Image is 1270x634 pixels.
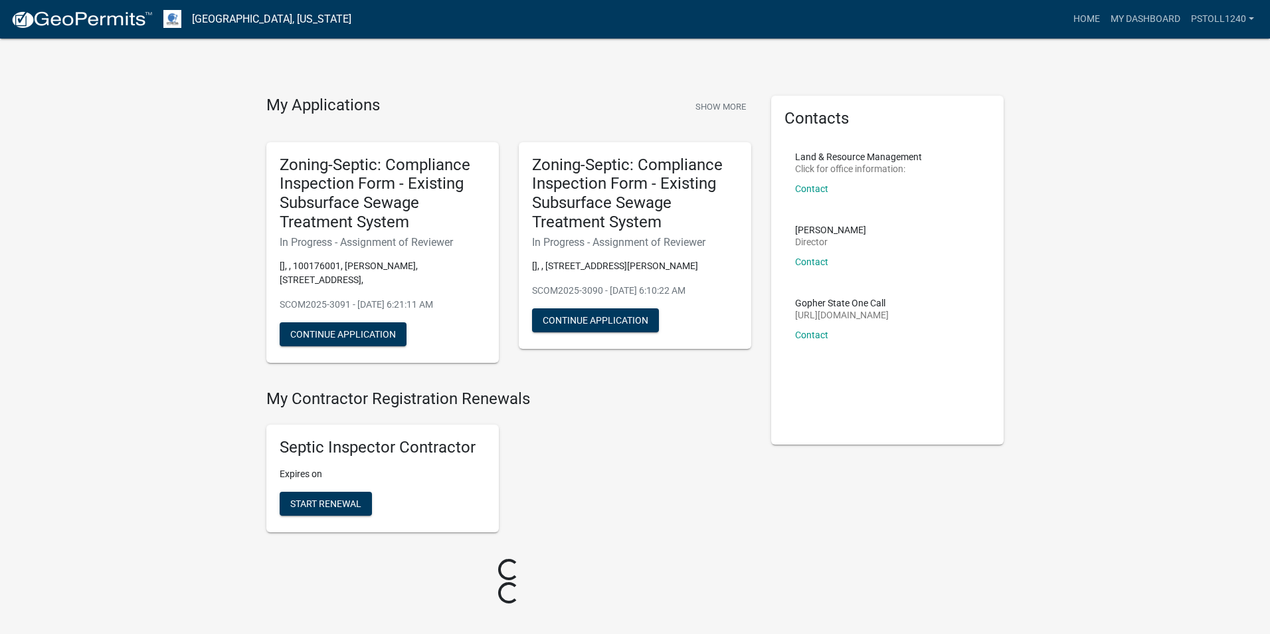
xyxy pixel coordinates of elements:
p: [PERSON_NAME] [795,225,866,235]
a: pstoll1240 [1186,7,1259,32]
p: SCOM2025-3091 - [DATE] 6:21:11 AM [280,298,486,312]
a: Contact [795,257,828,267]
button: Start Renewal [280,492,372,516]
p: [], , [STREET_ADDRESS][PERSON_NAME] [532,259,738,273]
wm-registration-list-section: My Contractor Registration Renewals [266,389,751,544]
p: SCOM2025-3090 - [DATE] 6:10:22 AM [532,284,738,298]
button: Continue Application [532,308,659,332]
h5: Zoning-Septic: Compliance Inspection Form - Existing Subsurface Sewage Treatment System [532,156,738,232]
h4: My Contractor Registration Renewals [266,389,751,409]
a: [GEOGRAPHIC_DATA], [US_STATE] [192,8,351,31]
img: Otter Tail County, Minnesota [163,10,181,28]
p: Gopher State One Call [795,298,889,308]
h6: In Progress - Assignment of Reviewer [532,236,738,249]
a: Home [1068,7,1105,32]
h4: My Applications [266,96,380,116]
h5: Zoning-Septic: Compliance Inspection Form - Existing Subsurface Sewage Treatment System [280,156,486,232]
button: Continue Application [280,322,407,346]
p: Director [795,237,866,247]
p: Expires on [280,467,486,481]
a: Contact [795,183,828,194]
button: Show More [690,96,751,118]
p: [], , 100176001, [PERSON_NAME], [STREET_ADDRESS], [280,259,486,287]
p: Click for office information: [795,164,922,173]
h6: In Progress - Assignment of Reviewer [280,236,486,249]
a: Contact [795,330,828,340]
h5: Septic Inspector Contractor [280,438,486,457]
p: Land & Resource Management [795,152,922,161]
h5: Contacts [784,109,990,128]
p: [URL][DOMAIN_NAME] [795,310,889,320]
a: My Dashboard [1105,7,1186,32]
span: Start Renewal [290,498,361,509]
